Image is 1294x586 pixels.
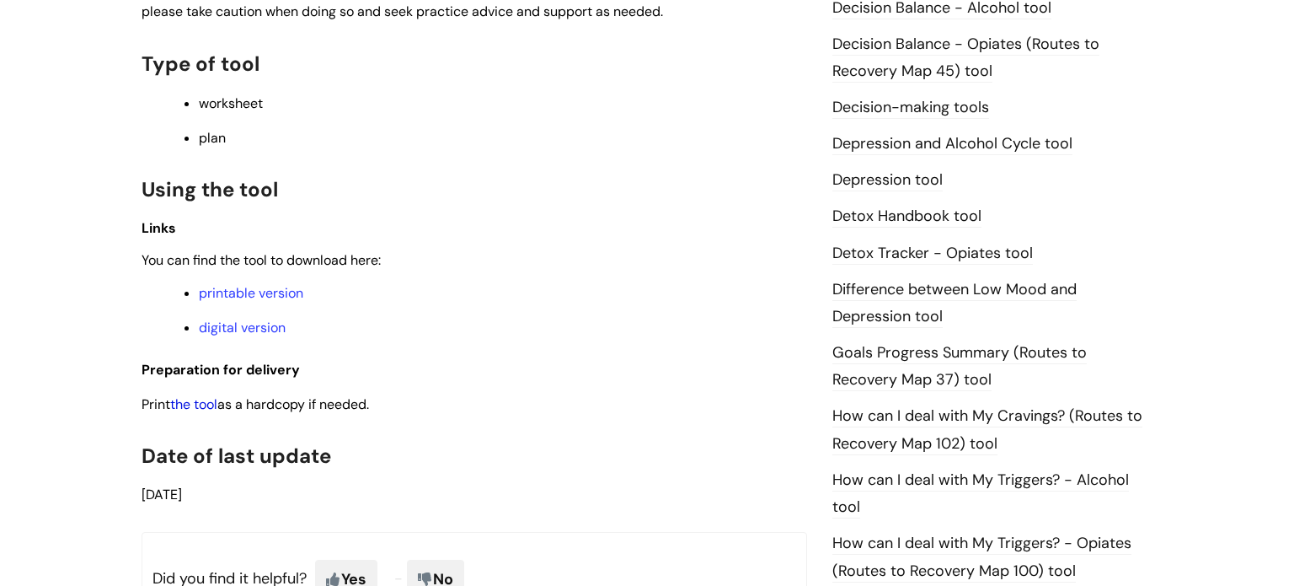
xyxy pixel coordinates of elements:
[832,470,1129,519] a: How can I deal with My Triggers? - Alcohol tool
[832,533,1131,582] a: How can I deal with My Triggers? - Opiates (Routes to Recovery Map 100) tool
[832,279,1077,328] a: Difference between Low Mood and Depression tool
[199,94,263,112] span: worksheet
[170,395,217,413] a: the tool
[142,219,176,237] span: Links
[142,486,182,503] span: [DATE]
[199,319,286,336] a: digital version
[142,443,331,469] span: Date of last update
[832,133,1072,155] a: Depression and Alcohol Cycle tool
[142,176,278,202] span: Using the tool
[142,395,369,413] span: Print as a hardcopy if needed.
[142,251,381,269] span: You can find the tool to download here:
[832,342,1087,391] a: Goals Progress Summary (Routes to Recovery Map 37) tool
[832,206,981,228] a: Detox Handbook tool
[832,406,1142,454] a: How can I deal with My Cravings? (Routes to Recovery Map 102) tool
[199,129,226,147] span: plan
[142,361,300,379] span: Preparation for delivery
[199,284,303,302] a: printable version
[832,169,943,191] a: Depression tool
[832,34,1099,83] a: Decision Balance - Opiates (Routes to Recovery Map 45) tool
[832,97,989,119] a: Decision-making tools
[832,243,1033,265] a: Detox Tracker - Opiates tool
[142,51,259,77] span: Type of tool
